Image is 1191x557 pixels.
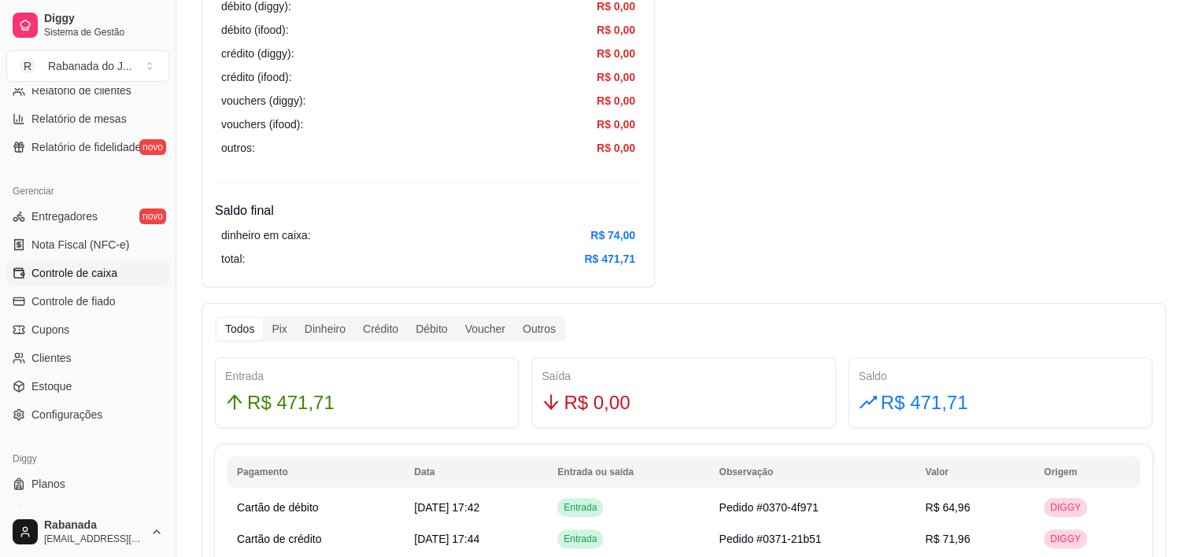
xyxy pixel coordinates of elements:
article: outros: [221,139,255,157]
th: Entrada ou saída [548,456,709,488]
span: Sistema de Gestão [44,26,163,39]
article: R$ 0,00 [597,68,635,86]
a: Controle de caixa [6,260,169,286]
span: Clientes [31,350,72,366]
div: Voucher [457,318,514,340]
span: Cartão de débito [237,501,319,514]
article: R$ 0,00 [597,21,635,39]
article: crédito (ifood): [221,68,291,86]
span: Entregadores [31,208,98,224]
a: Cupons [6,317,169,342]
span: Precisa de ajuda? [31,504,120,520]
span: DIGGY [1047,533,1084,545]
div: Débito [407,318,456,340]
span: R$ 64,96 [925,501,970,514]
a: Controle de fiado [6,289,169,314]
span: R$ 471,71 [881,388,968,418]
div: Saldo [859,367,1142,385]
article: R$ 0,00 [597,116,635,133]
span: Relatório de fidelidade [31,139,141,155]
span: Rabanada [44,518,144,533]
h4: Saldo final [215,201,642,220]
span: R$ 471,71 [247,388,335,418]
span: Pedido #0371-21b51 [719,533,822,545]
a: Planos [6,471,169,496]
button: Rabanada[EMAIL_ADDRESS][DOMAIN_NAME] [6,513,169,551]
span: arrow-up [225,393,244,411]
article: vouchers (ifood): [221,116,303,133]
span: Controle de fiado [31,293,116,309]
span: Entrada [560,533,600,545]
article: vouchers (diggy): [221,92,305,109]
div: Todos [216,318,263,340]
div: Dinheiro [296,318,354,340]
span: Pedido #0370-4f971 [719,501,819,514]
div: Rabanada do J ... [48,58,132,74]
span: Cupons [31,322,69,338]
div: Gerenciar [6,179,169,204]
a: Entregadoresnovo [6,204,169,229]
article: crédito (diggy): [221,45,294,62]
article: R$ 74,00 [590,227,635,244]
span: Nota Fiscal (NFC-e) [31,237,129,253]
span: Entrada [560,501,600,514]
button: Select a team [6,50,169,82]
a: Clientes [6,345,169,371]
span: [DATE] 17:44 [414,533,479,545]
a: Nota Fiscal (NFC-e) [6,232,169,257]
th: Observação [710,456,916,488]
div: Saída [542,367,825,385]
span: R$ 71,96 [925,533,970,545]
span: Relatório de mesas [31,111,127,127]
div: Outros [514,318,564,340]
span: Estoque [31,378,72,394]
span: Planos [31,476,65,492]
a: Relatório de fidelidadenovo [6,135,169,160]
article: R$ 471,71 [584,250,635,267]
div: Crédito [354,318,407,340]
article: R$ 0,00 [597,139,635,157]
div: Entrada [225,367,509,385]
a: Estoque [6,374,169,399]
article: total: [221,250,245,267]
span: R$ 0,00 [564,388,630,418]
th: Valor [915,456,1034,488]
a: DiggySistema de Gestão [6,6,169,44]
span: Configurações [31,407,102,422]
span: rise [859,393,878,411]
a: Precisa de ajuda? [6,500,169,525]
article: débito (ifood): [221,21,289,39]
a: Relatório de mesas [6,106,169,131]
article: dinheiro em caixa: [221,227,311,244]
div: Diggy [6,446,169,471]
div: Pix [263,318,295,340]
span: Relatório de clientes [31,83,131,98]
span: DIGGY [1047,501,1084,514]
span: arrow-down [542,393,560,411]
span: Controle de caixa [31,265,117,281]
span: [DATE] 17:42 [414,501,479,514]
span: Diggy [44,12,163,26]
span: Cartão de crédito [237,533,321,545]
th: Pagamento [227,456,405,488]
th: Data [405,456,548,488]
article: R$ 0,00 [597,92,635,109]
th: Origem [1034,456,1140,488]
a: Configurações [6,402,169,427]
span: R [20,58,35,74]
span: [EMAIL_ADDRESS][DOMAIN_NAME] [44,533,144,545]
a: Relatório de clientes [6,78,169,103]
article: R$ 0,00 [597,45,635,62]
